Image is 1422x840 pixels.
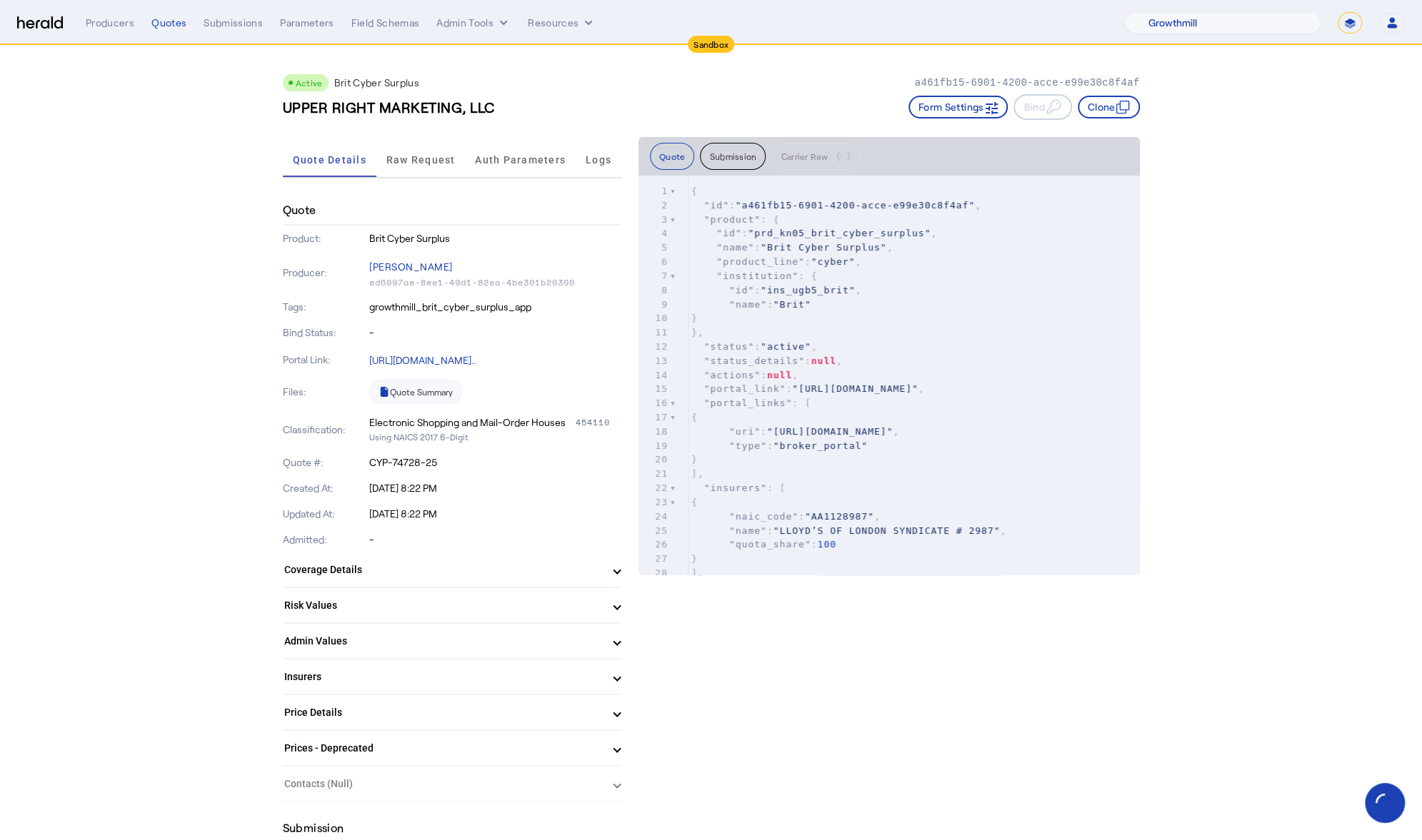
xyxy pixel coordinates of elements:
[729,285,754,295] span: "id"
[773,525,1001,536] span: "LLOYD’S OF LONDON SYNDICATE # 2987"
[729,426,761,437] span: "uri"
[691,482,786,493] span: : [
[691,270,818,281] span: : {
[639,495,670,510] div: 23
[576,415,621,430] div: 454110
[691,468,704,479] span: ],
[292,155,366,165] span: Quote Details
[369,231,621,246] p: Brit Cyber Surplus
[283,507,367,521] p: Updated At:
[283,695,621,729] mat-expansion-panel-header: Price Details
[729,511,798,522] span: "naic_code"
[639,311,670,325] div: 10
[811,256,856,267] span: "cyber"
[639,176,1140,575] herald-code-block: quote
[283,353,367,367] p: Portal Link:
[691,440,868,451] span: :
[691,327,704,338] span: },
[691,214,780,225] span: : {
[639,368,670,383] div: 14
[284,598,603,613] mat-panel-title: Risk Values
[639,325,670,340] div: 11
[283,731,621,765] mat-expansion-panel-header: Prices - Deprecated
[736,200,975,211] span: "a461fb15-6901-4200-acce-e99e30c8f4af"
[639,396,670,410] div: 16
[639,467,670,481] div: 21
[716,242,754,253] span: "name"
[204,16,263,30] div: Submissions
[283,231,367,246] p: Product:
[284,634,603,649] mat-panel-title: Admin Values
[639,382,670,396] div: 15
[704,482,767,493] span: "insurers"
[639,198,670,213] div: 2
[704,370,761,380] span: "actions"
[691,228,937,238] span: : ,
[283,552,621,587] mat-expansion-panel-header: Coverage Details
[369,455,621,470] p: CYP-74728-25
[767,426,893,437] span: "[URL][DOMAIN_NAME]"
[334,76,419,90] p: Brit Cyber Surplus
[805,511,874,522] span: "AA1128987"
[716,228,741,238] span: "id"
[283,455,367,470] p: Quote #:
[369,532,621,547] p: -
[716,256,805,267] span: "product_line"
[691,553,698,564] span: }
[639,213,670,227] div: 3
[283,659,621,694] mat-expansion-panel-header: Insurers
[283,481,367,495] p: Created At:
[369,354,476,366] a: [URL][DOMAIN_NAME]..
[369,507,621,521] p: [DATE] 8:22 PM
[369,481,621,495] p: [DATE] 8:22 PM
[283,624,621,658] mat-expansion-panel-header: Admin Values
[811,355,836,366] span: null
[688,36,734,53] div: Sandbox
[700,143,766,170] button: Submission
[748,228,931,238] span: "prd_kn05_brit_cyber_surplus"
[386,155,456,165] span: Raw Request
[351,16,420,30] div: Field Schemas
[639,524,670,538] div: 25
[729,539,811,550] span: "quota_share"
[369,415,566,430] div: Electronic Shopping and Mail-Order Houses
[284,562,603,577] mat-panel-title: Coverage Details
[729,299,767,310] span: "name"
[369,325,621,340] p: -
[691,370,798,380] span: : ,
[639,184,670,198] div: 1
[704,398,793,408] span: "portal_links"
[369,300,621,314] p: growthmill_brit_cyber_surplus_app
[639,298,670,312] div: 9
[86,16,134,30] div: Producers
[773,440,868,451] span: "broker_portal"
[691,186,698,196] span: {
[283,97,495,117] h3: UPPER RIGHT MARKETING, LLC
[908,96,1008,118] button: Form Settings
[691,412,698,422] span: {
[1078,96,1140,118] button: Clone
[691,525,1006,536] span: : ,
[729,440,767,451] span: "type"
[639,481,670,495] div: 22
[639,537,670,552] div: 26
[369,380,462,404] a: Quote Summary
[284,741,603,756] mat-panel-title: Prices - Deprecated
[792,383,918,394] span: "[URL][DOMAIN_NAME]"
[283,819,344,836] h4: Submission
[818,539,836,550] span: 100
[761,285,855,295] span: "ins_ugb5_brit"
[283,532,367,547] p: Admitted:
[639,340,670,354] div: 12
[691,299,811,310] span: :
[639,439,670,453] div: 19
[586,155,611,165] span: Logs
[639,269,670,283] div: 7
[691,539,836,550] span: :
[283,201,316,218] h4: Quote
[639,552,670,566] div: 27
[767,370,792,380] span: null
[283,325,367,340] p: Bind Status:
[761,341,811,352] span: "active"
[691,426,899,437] span: : ,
